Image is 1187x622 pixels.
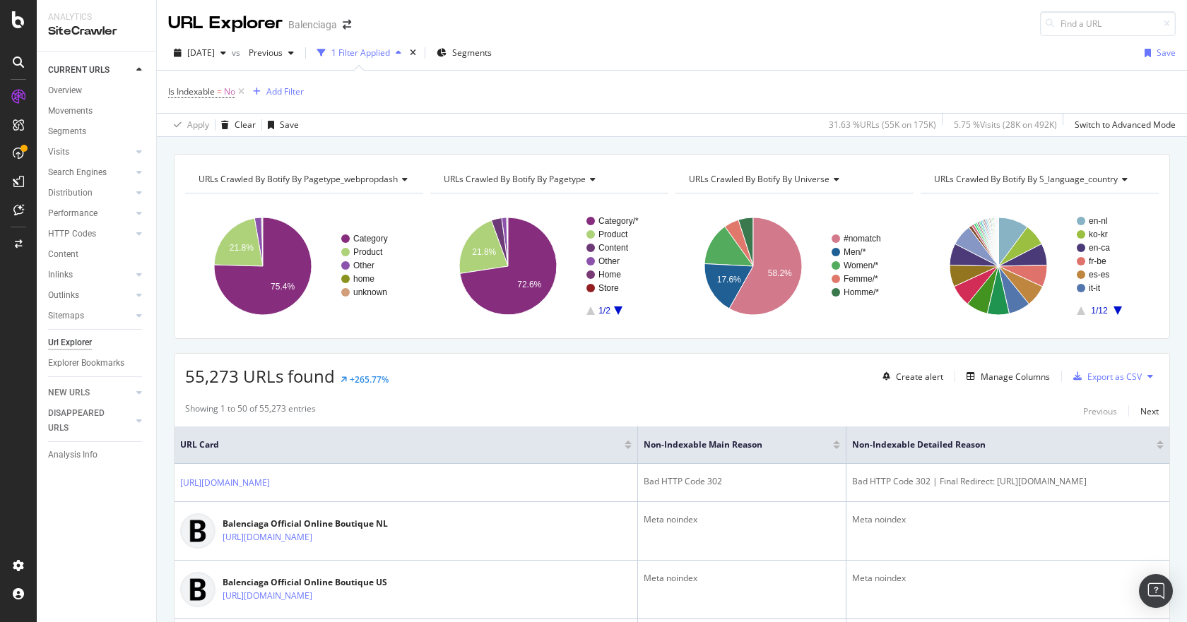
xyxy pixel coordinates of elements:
div: A chart. [430,205,666,328]
img: main image [180,513,215,549]
text: fr-be [1089,256,1106,266]
div: Add Filter [266,85,304,97]
div: Previous [1083,405,1117,417]
button: Add Filter [247,83,304,100]
div: Bad HTTP Code 302 [644,475,840,488]
div: Inlinks [48,268,73,282]
h4: URLs Crawled By Botify By pagetype [441,168,656,191]
a: Content [48,247,146,262]
text: 21.8% [472,247,496,257]
text: unknown [353,287,387,297]
text: 1/12 [1091,306,1108,316]
span: Non-Indexable Main Reason [644,438,812,451]
a: [URL][DOMAIN_NAME] [223,589,312,603]
text: Category [353,234,388,244]
div: Segments [48,124,86,139]
div: Balenciaga Official Online Boutique US [223,576,387,589]
a: Sitemaps [48,309,132,323]
a: Performance [48,206,132,221]
div: 31.63 % URLs ( 55K on 175K ) [829,119,936,131]
div: Performance [48,206,98,221]
text: es-es [1089,270,1109,280]
div: Balenciaga Official Online Boutique NL [223,518,388,530]
button: Manage Columns [961,368,1050,385]
text: Store [598,283,619,293]
button: Clear [215,114,256,136]
div: Create alert [896,371,943,383]
a: Segments [48,124,146,139]
div: Sitemaps [48,309,84,323]
span: URLs Crawled By Botify By pagetype [444,173,586,185]
div: Explorer Bookmarks [48,356,124,371]
button: Save [262,114,299,136]
span: Non-Indexable Detailed Reason [852,438,1135,451]
div: Apply [187,119,209,131]
a: Search Engines [48,165,132,180]
text: 17.6% [717,275,741,285]
div: Balenciaga [288,18,337,32]
a: NEW URLS [48,385,132,400]
text: Homme/* [844,287,879,297]
button: Save [1139,42,1176,64]
div: HTTP Codes [48,227,96,241]
div: URL Explorer [168,11,283,35]
div: Clear [235,119,256,131]
div: Meta noindex [644,513,840,526]
button: [DATE] [168,42,232,64]
a: DISAPPEARED URLS [48,406,132,436]
img: main image [180,572,215,607]
button: Previous [243,42,300,64]
div: 1 Filter Applied [331,47,390,59]
button: Export as CSV [1068,365,1142,388]
h4: URLs Crawled By Botify By universe [686,168,901,191]
div: Movements [48,104,93,119]
a: Analysis Info [48,448,146,462]
input: Find a URL [1040,11,1176,36]
div: Save [1157,47,1176,59]
text: Product [353,247,383,257]
span: URL Card [180,438,621,451]
text: 58.2% [768,268,792,278]
text: home [353,274,374,284]
text: 75.4% [271,282,295,292]
div: Bad HTTP Code 302 | Final Redirect: [URL][DOMAIN_NAME] [852,475,1164,488]
a: Movements [48,104,146,119]
div: Url Explorer [48,335,92,350]
a: Overview [48,83,146,98]
span: URLs Crawled By Botify By universe [689,173,829,185]
text: 1/2 [598,306,610,316]
text: it-it [1089,283,1101,293]
text: Other [353,261,374,270]
button: Create alert [877,365,943,388]
div: Next [1140,405,1159,417]
a: Visits [48,145,132,160]
div: Export as CSV [1087,371,1142,383]
div: Content [48,247,78,262]
div: Meta noindex [852,513,1164,526]
span: 55,273 URLs found [185,364,335,388]
span: URLs Crawled By Botify By pagetype_webpropdash [199,173,398,185]
span: No [224,82,235,102]
text: #nomatch [844,234,881,244]
div: 5.75 % Visits ( 28K on 492K ) [954,119,1057,131]
svg: A chart. [921,205,1156,328]
div: SiteCrawler [48,23,145,40]
div: Switch to Advanced Mode [1075,119,1176,131]
div: +265.77% [350,373,389,385]
div: Analytics [48,11,145,23]
a: [URL][DOMAIN_NAME] [180,476,270,490]
div: Search Engines [48,165,107,180]
button: Previous [1083,402,1117,419]
text: Femme/* [844,274,878,284]
svg: A chart. [185,205,420,328]
div: Outlinks [48,288,79,303]
div: Meta noindex [644,572,840,585]
text: 21.8% [230,243,254,253]
a: Explorer Bookmarks [48,356,146,371]
a: Distribution [48,186,132,201]
div: Save [280,119,299,131]
a: Outlinks [48,288,132,303]
div: times [407,46,419,60]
